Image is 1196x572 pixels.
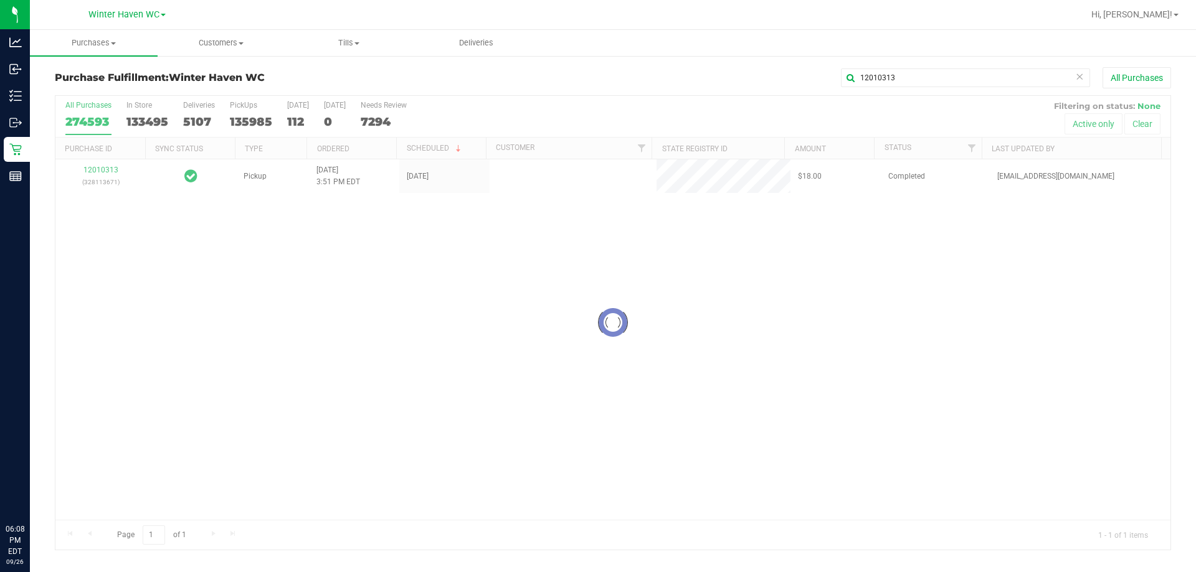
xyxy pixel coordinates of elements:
p: 06:08 PM EDT [6,523,24,557]
span: Winter Haven WC [169,72,265,83]
a: Deliveries [412,30,540,56]
span: Deliveries [442,37,510,49]
a: Tills [285,30,413,56]
iframe: Resource center [12,472,50,510]
input: Search Purchase ID, Original ID, State Registry ID or Customer Name... [841,68,1090,87]
p: 09/26 [6,557,24,566]
inline-svg: Outbound [9,116,22,129]
span: Winter Haven WC [88,9,159,20]
span: Customers [158,37,285,49]
span: Hi, [PERSON_NAME]! [1091,9,1172,19]
span: Purchases [30,37,158,49]
inline-svg: Inventory [9,90,22,102]
a: Customers [158,30,285,56]
span: Tills [286,37,412,49]
h3: Purchase Fulfillment: [55,72,427,83]
inline-svg: Retail [9,143,22,156]
span: Clear [1075,68,1084,85]
inline-svg: Inbound [9,63,22,75]
inline-svg: Reports [9,170,22,182]
a: Purchases [30,30,158,56]
button: All Purchases [1103,67,1171,88]
inline-svg: Analytics [9,36,22,49]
